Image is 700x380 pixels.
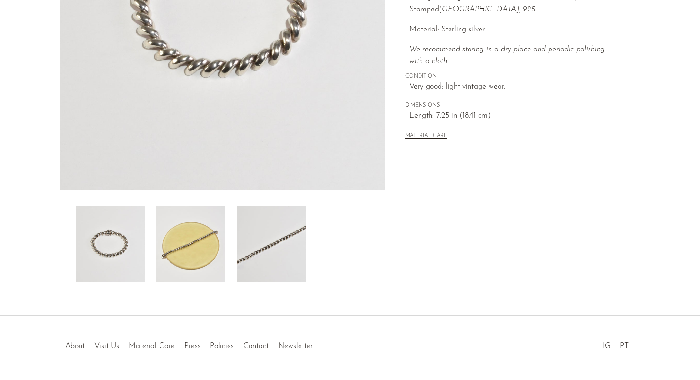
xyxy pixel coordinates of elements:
[65,342,85,350] a: About
[405,133,447,140] button: MATERIAL CARE
[410,110,620,122] span: Length: 7.25 in (18.41 cm)
[210,342,234,350] a: Policies
[184,342,200,350] a: Press
[620,342,629,350] a: PT
[405,72,620,81] span: CONDITION
[129,342,175,350] a: Material Care
[76,206,145,282] img: Italian Link Bracelet
[405,101,620,110] span: DIMENSIONS
[603,342,610,350] a: IG
[243,342,269,350] a: Contact
[410,24,620,36] p: Material: Sterling silver.
[237,206,306,282] img: Italian Link Bracelet
[94,342,119,350] a: Visit Us
[439,6,537,13] em: [GEOGRAPHIC_DATA], 925.
[60,335,318,353] ul: Quick links
[598,335,633,353] ul: Social Medias
[410,46,605,66] i: We recommend storing in a dry place and periodic polishing with a cloth.
[410,81,620,93] span: Very good; light vintage wear.
[156,206,225,282] img: Italian Link Bracelet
